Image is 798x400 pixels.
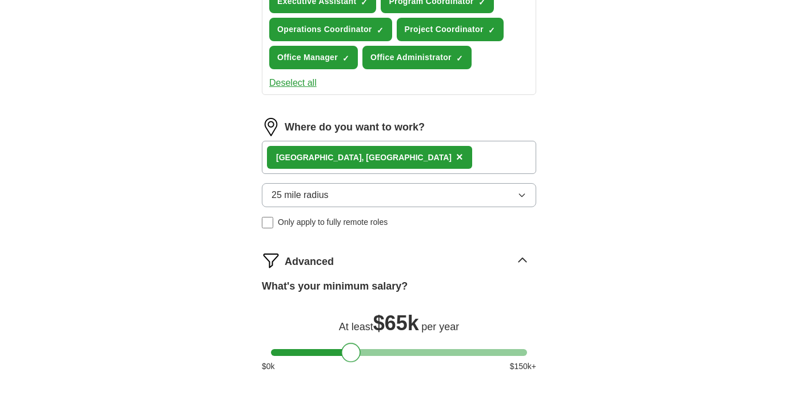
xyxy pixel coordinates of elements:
[456,149,463,166] button: ×
[285,120,425,135] label: Where do you want to work?
[397,18,504,41] button: Project Coordinator✓
[277,52,338,64] span: Office Manager
[377,26,384,35] span: ✓
[262,217,273,228] input: Only apply to fully remote roles
[339,321,373,332] span: At least
[269,18,392,41] button: Operations Coordinator✓
[262,279,408,294] label: What's your minimum salary?
[262,251,280,270] img: filter
[373,311,419,335] span: $ 65k
[269,76,317,90] button: Deselect all
[276,152,452,164] div: , [GEOGRAPHIC_DATA]
[278,216,388,228] span: Only apply to fully remote roles
[488,26,495,35] span: ✓
[269,46,358,69] button: Office Manager✓
[362,46,472,69] button: Office Administrator✓
[421,321,459,332] span: per year
[370,52,452,64] span: Office Administrator
[272,188,329,202] span: 25 mile radius
[456,54,463,63] span: ✓
[262,183,536,207] button: 25 mile radius
[262,118,280,136] img: location.png
[262,361,275,373] span: $ 0 k
[342,54,349,63] span: ✓
[277,23,372,35] span: Operations Coordinator
[285,254,334,270] span: Advanced
[276,153,362,162] strong: [GEOGRAPHIC_DATA]
[405,23,484,35] span: Project Coordinator
[510,361,536,373] span: $ 150 k+
[456,151,463,163] span: ×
